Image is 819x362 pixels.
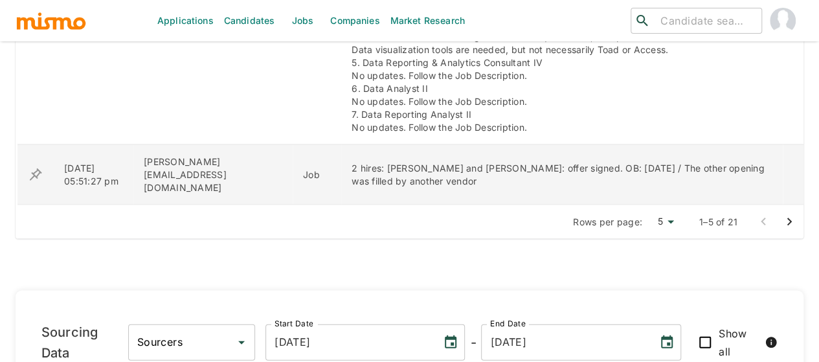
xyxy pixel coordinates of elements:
[265,324,432,361] input: MM/DD/YYYY
[352,162,772,188] div: 2 hires: [PERSON_NAME] and [PERSON_NAME]: offer signed. OB: [DATE] / The other opening was filled...
[654,330,680,356] button: Choose date, selected date is Oct 13, 2025
[481,324,648,361] input: MM/DD/YYYY
[490,319,525,330] label: End Date
[699,216,737,229] p: 1–5 of 21
[54,144,133,205] td: [DATE] 05:51:27 pm
[573,216,642,229] p: Rows per page:
[765,336,778,349] svg: When checked, all metrics, including those with zero values, will be displayed.
[719,324,761,361] span: Show all
[470,332,476,353] h6: -
[655,12,756,30] input: Candidate search
[770,8,796,34] img: Maia Reyes
[232,334,251,352] button: Open
[16,11,87,30] img: logo
[776,209,802,235] button: Go to next page
[293,144,341,205] td: Job
[647,212,679,231] div: 5
[438,330,464,356] button: Choose date, selected date is Oct 7, 2025
[133,144,293,205] td: [PERSON_NAME][EMAIL_ADDRESS][DOMAIN_NAME]
[275,319,313,330] label: Start Date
